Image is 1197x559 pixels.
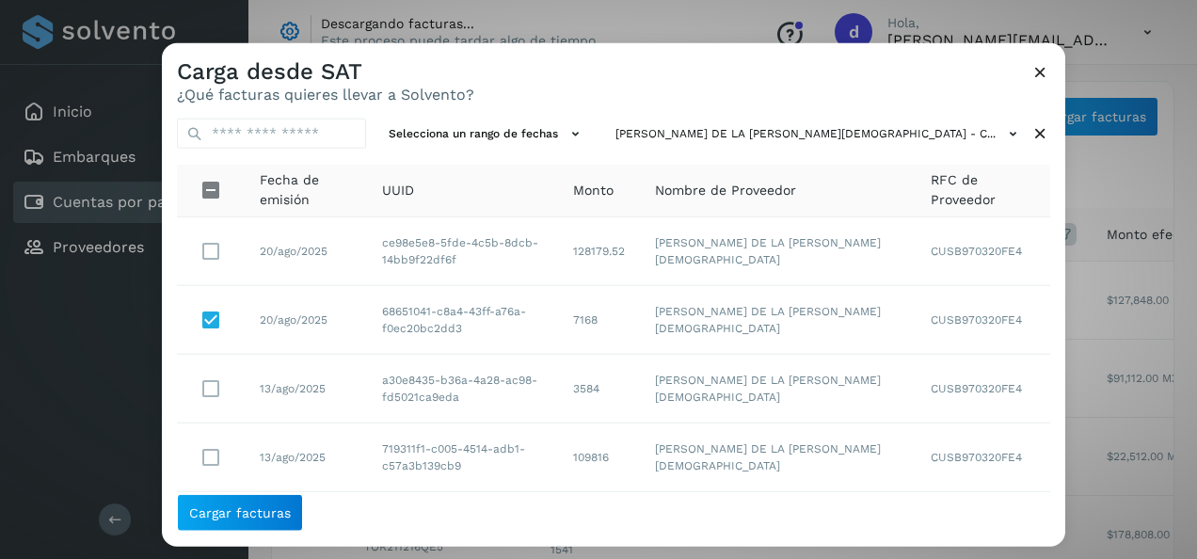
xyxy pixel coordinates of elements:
[916,217,1050,286] td: CUSB970320FE4
[367,423,558,492] td: 719311f1-c005-4514-adb1-c57a3b139cb9
[916,286,1050,355] td: CUSB970320FE4
[189,505,291,519] span: Cargar facturas
[558,355,640,423] td: 3584
[608,119,1030,150] button: [PERSON_NAME] DE LA [PERSON_NAME][DEMOGRAPHIC_DATA] - C...
[573,181,614,200] span: Monto
[640,217,915,286] td: [PERSON_NAME] DE LA [PERSON_NAME][DEMOGRAPHIC_DATA]
[558,423,640,492] td: 109816
[916,355,1050,423] td: CUSB970320FE4
[245,423,367,492] td: 13/ago/2025
[245,286,367,355] td: 20/ago/2025
[177,86,474,104] p: ¿Qué facturas quieres llevar a Solvento?
[245,217,367,286] td: 20/ago/2025
[640,355,915,423] td: [PERSON_NAME] DE LA [PERSON_NAME][DEMOGRAPHIC_DATA]
[367,217,558,286] td: ce98e5e8-5fde-4c5b-8dcb-14bb9f22df6f
[931,170,1035,210] span: RFC de Proveedor
[245,355,367,423] td: 13/ago/2025
[367,355,558,423] td: a30e8435-b36a-4a28-ac98-fd5021ca9eda
[260,170,352,210] span: Fecha de emisión
[558,217,640,286] td: 128179.52
[640,286,915,355] td: [PERSON_NAME] DE LA [PERSON_NAME][DEMOGRAPHIC_DATA]
[177,493,303,531] button: Cargar facturas
[916,423,1050,492] td: CUSB970320FE4
[655,181,796,200] span: Nombre de Proveedor
[381,119,593,150] button: Selecciona un rango de fechas
[640,423,915,492] td: [PERSON_NAME] DE LA [PERSON_NAME][DEMOGRAPHIC_DATA]
[558,286,640,355] td: 7168
[367,286,558,355] td: 68651041-c8a4-43ff-a76a-f0ec20bc2dd3
[177,58,474,86] h3: Carga desde SAT
[382,181,414,200] span: UUID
